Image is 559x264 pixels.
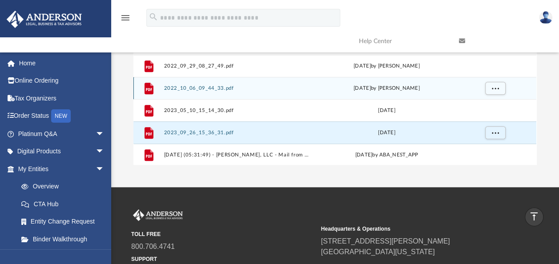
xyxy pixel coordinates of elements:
[6,107,118,125] a: Order StatusNEW
[164,63,310,69] button: 2022_09_29_08_27_49.pdf
[96,143,113,161] span: arrow_drop_down
[529,211,539,222] i: vertical_align_top
[164,130,310,136] button: 2023_09_26_15_36_31.pdf
[131,243,175,250] a: 800.706.4741
[12,230,118,248] a: Binder Walkthrough
[314,62,460,70] div: [DATE] by [PERSON_NAME]
[314,129,460,137] div: [DATE]
[12,178,118,196] a: Overview
[314,107,460,115] div: [DATE]
[539,11,552,24] img: User Pic
[51,109,71,123] div: NEW
[120,12,131,23] i: menu
[131,209,185,221] img: Anderson Advisors Platinum Portal
[149,12,158,22] i: search
[96,125,113,143] span: arrow_drop_down
[352,24,452,59] a: Help Center
[120,17,131,23] a: menu
[131,255,315,263] small: SUPPORT
[96,160,113,178] span: arrow_drop_down
[485,82,506,95] button: More options
[6,160,118,178] a: My Entitiesarrow_drop_down
[131,230,315,238] small: TOLL FREE
[525,208,543,226] a: vertical_align_top
[164,85,310,91] button: 2022_10_06_09_44_33.pdf
[321,225,505,233] small: Headquarters & Operations
[4,11,84,28] img: Anderson Advisors Platinum Portal
[6,89,118,107] a: Tax Organizers
[164,108,310,113] button: 2023_05_10_15_14_30.pdf
[164,152,310,158] button: [DATE] (05:31:49) - [PERSON_NAME], LLC - Mail from BANK OF AMERICA.pdf
[12,195,118,213] a: CTA Hub
[6,143,118,160] a: Digital Productsarrow_drop_down
[314,151,460,159] div: [DATE] by ABA_NEST_APP
[321,248,435,256] a: [GEOGRAPHIC_DATA][US_STATE]
[321,237,450,245] a: [STREET_ADDRESS][PERSON_NAME]
[6,125,118,143] a: Platinum Q&Aarrow_drop_down
[314,84,460,92] div: [DATE] by [PERSON_NAME]
[6,54,118,72] a: Home
[6,72,118,90] a: Online Ordering
[12,213,118,231] a: Entity Change Request
[485,126,506,140] button: More options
